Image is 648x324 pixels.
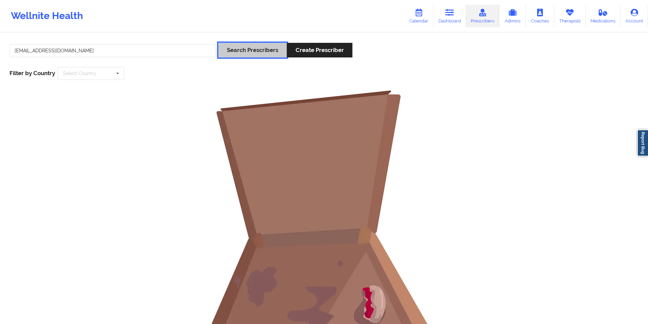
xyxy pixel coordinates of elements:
a: Medications [586,5,621,27]
a: Report Bug [637,130,648,156]
a: Admins [499,5,526,27]
button: Create Prescriber [287,43,352,57]
button: Search Prescribers [218,43,287,57]
a: Dashboard [433,5,466,27]
input: Search Keywords [10,44,216,57]
a: Calendar [404,5,433,27]
div: Select Country [63,71,96,76]
a: Account [620,5,648,27]
a: Prescribers [466,5,500,27]
a: Coaches [526,5,554,27]
span: Filter by Country [10,70,55,76]
a: Therapists [554,5,586,27]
